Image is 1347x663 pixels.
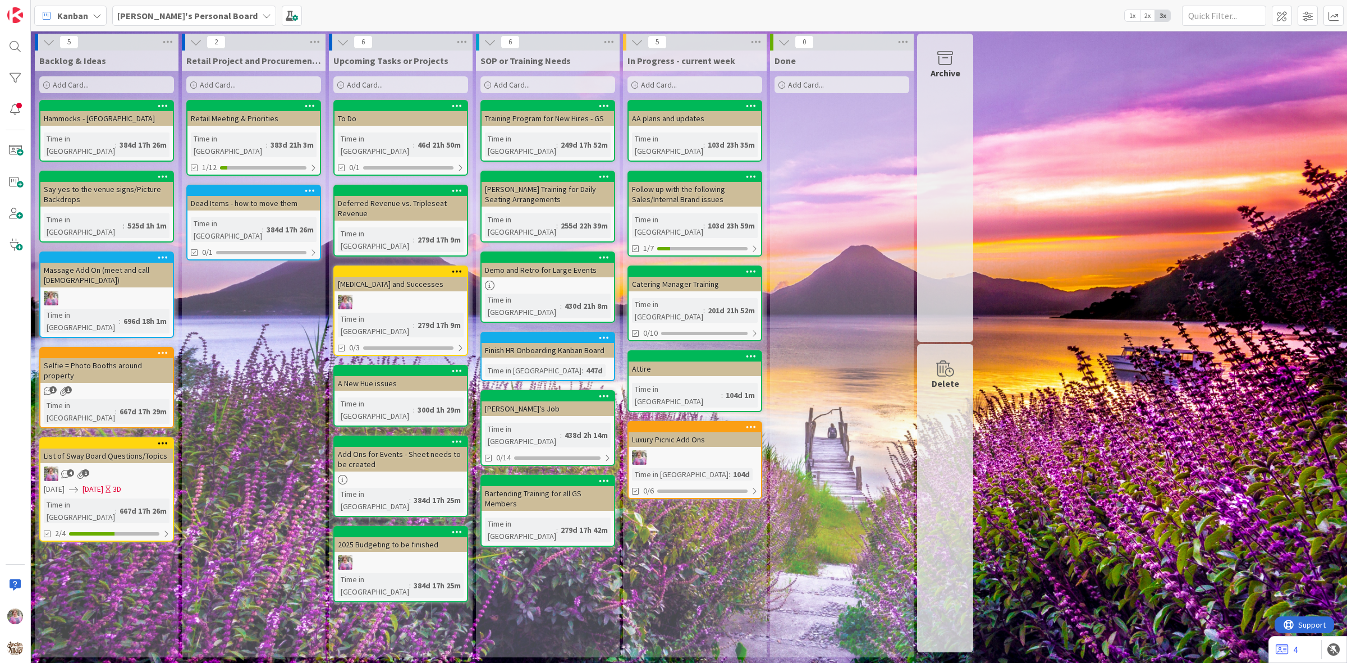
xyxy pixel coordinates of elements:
div: Massage Add On (meet and call [DEMOGRAPHIC_DATA]) [40,263,173,287]
span: 5 [648,35,667,49]
div: Say yes to the venue signs/Picture Backdrops [40,172,173,207]
img: avatar [7,640,23,656]
a: Dead Items - how to move themTime in [GEOGRAPHIC_DATA]:384d 17h 26m0/1 [186,185,321,260]
a: AttireTime in [GEOGRAPHIC_DATA]:104d 1m [627,350,762,412]
div: 384d 17h 25m [411,494,464,506]
div: Time in [GEOGRAPHIC_DATA] [338,573,409,598]
div: Follow up with the following Sales/Internal Brand issues [629,182,761,207]
span: : [409,494,411,506]
a: Follow up with the following Sales/Internal Brand issuesTime in [GEOGRAPHIC_DATA]:103d 23h 59m1/7 [627,171,762,257]
img: OM [338,555,352,570]
span: : [703,139,705,151]
span: 1/7 [643,243,654,254]
span: : [413,404,415,416]
span: 1/12 [202,162,217,173]
a: List of Sway Board Questions/TopicsOM[DATE][DATE]3DTime in [GEOGRAPHIC_DATA]:667d 17h 26m2/4 [39,437,174,542]
span: 2x [1140,10,1155,21]
div: 249d 17h 52m [558,139,611,151]
span: Add Card... [347,80,383,90]
span: 1 [82,469,89,477]
a: Selfie = Photo Booths around propertyTime in [GEOGRAPHIC_DATA]:667d 17h 29m [39,347,174,428]
span: 0/1 [349,162,360,173]
span: : [581,364,583,377]
span: Add Card... [494,80,530,90]
div: Time in [GEOGRAPHIC_DATA] [632,132,703,157]
img: OM [338,295,352,309]
div: Follow up with the following Sales/Internal Brand issues [629,172,761,207]
div: Luxury Picnic Add Ons [629,432,761,447]
div: Training Program for New Hires - GS [482,111,614,126]
a: Add Ons for Events - Sheet needs to be createdTime in [GEOGRAPHIC_DATA]:384d 17h 25m [333,436,468,517]
div: Deferred Revenue vs. Tripleseat Revenue [335,196,467,221]
span: Kanban [57,9,88,22]
span: : [729,468,730,481]
span: 1 [49,386,57,394]
span: 1 [65,386,72,394]
div: Catering Manager Training [629,277,761,291]
div: 201d 21h 52m [705,304,758,317]
div: OM [629,450,761,465]
div: Time in [GEOGRAPHIC_DATA] [338,227,413,252]
div: 384d 17h 26m [264,223,317,236]
img: Visit kanbanzone.com [7,7,23,23]
a: Say yes to the venue signs/Picture BackdropsTime in [GEOGRAPHIC_DATA]:525d 1h 1m [39,171,174,243]
input: Quick Filter... [1182,6,1266,26]
span: 5 [59,35,79,49]
img: OM [44,467,58,481]
div: Demo and Retro for Large Events [482,263,614,277]
a: [PERSON_NAME]'s JobTime in [GEOGRAPHIC_DATA]:438d 2h 14m0/14 [480,390,615,466]
a: Deferred Revenue vs. Tripleseat RevenueTime in [GEOGRAPHIC_DATA]:279d 17h 9m [333,185,468,257]
div: OM [40,291,173,305]
div: 2025 Budgeting to be finished [335,527,467,552]
span: [DATE] [83,483,103,495]
a: Hammocks - [GEOGRAPHIC_DATA]Time in [GEOGRAPHIC_DATA]:384d 17h 26m [39,100,174,162]
span: 3x [1155,10,1170,21]
div: Time in [GEOGRAPHIC_DATA] [632,468,729,481]
span: 6 [354,35,373,49]
span: : [560,429,562,441]
div: Demo and Retro for Large Events [482,253,614,277]
div: 279d 17h 9m [415,234,464,246]
div: 667d 17h 29m [117,405,169,418]
div: Bartending Training for all GS Members [482,486,614,511]
div: Time in [GEOGRAPHIC_DATA] [338,313,413,337]
div: To Do [335,111,467,126]
div: Time in [GEOGRAPHIC_DATA] [632,383,721,408]
span: 4 [67,469,74,477]
div: Time in [GEOGRAPHIC_DATA] [44,399,115,424]
a: Training Program for New Hires - GSTime in [GEOGRAPHIC_DATA]:249d 17h 52m [480,100,615,162]
span: 1x [1125,10,1140,21]
span: Add Card... [788,80,824,90]
a: [PERSON_NAME] Training for Daily Seating ArrangementsTime in [GEOGRAPHIC_DATA]:255d 22h 39m [480,171,615,243]
div: 447d [583,364,606,377]
span: 0/6 [643,485,654,497]
div: Time in [GEOGRAPHIC_DATA] [191,132,266,157]
span: 2 [207,35,226,49]
div: OM [40,467,173,481]
div: 255d 22h 39m [558,220,611,232]
span: : [115,405,117,418]
div: 104d [730,468,753,481]
div: Time in [GEOGRAPHIC_DATA] [485,294,560,318]
div: List of Sway Board Questions/Topics [40,438,173,463]
img: OM [44,291,58,305]
span: : [115,139,117,151]
span: 6 [501,35,520,49]
a: A New Hue issuesTime in [GEOGRAPHIC_DATA]:300d 1h 29m [333,365,468,427]
div: OM [335,555,467,570]
div: Time in [GEOGRAPHIC_DATA] [44,499,115,523]
span: : [115,505,117,517]
div: Time in [GEOGRAPHIC_DATA] [338,397,413,422]
div: [PERSON_NAME]'s Job [482,391,614,416]
div: Archive [931,66,960,80]
div: [PERSON_NAME] Training for Daily Seating Arrangements [482,172,614,207]
span: 0 [795,35,814,49]
div: 103d 23h 35m [705,139,758,151]
div: Add Ons for Events - Sheet needs to be created [335,447,467,472]
span: Add Card... [53,80,89,90]
div: 279d 17h 9m [415,319,464,331]
span: 2/4 [55,528,66,539]
div: To Do [335,101,467,126]
div: Time in [GEOGRAPHIC_DATA] [632,213,703,238]
span: Support [24,2,51,15]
